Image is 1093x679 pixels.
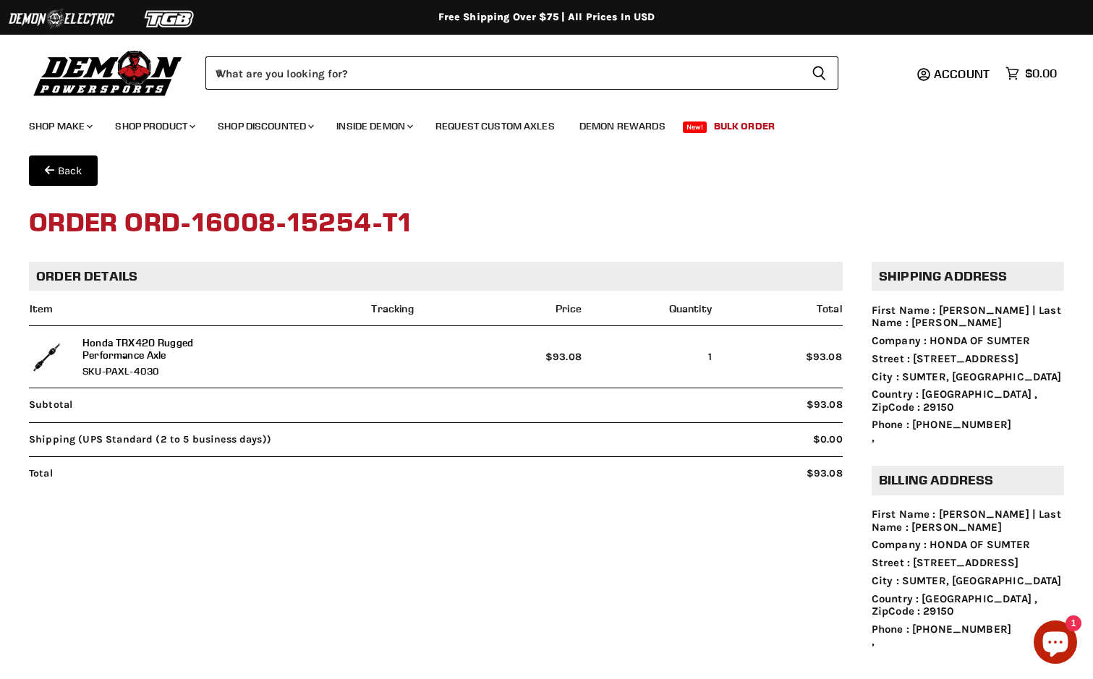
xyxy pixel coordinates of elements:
ul: , [872,508,1064,648]
a: Shop Product [104,111,204,141]
button: Search [800,56,838,90]
li: Company : HONDA OF SUMTER [872,539,1064,551]
th: Price [452,302,582,326]
img: Honda TRX420 Rugged Performance Axle - SKU-PAXL-4030 [29,339,65,375]
h2: Order details [29,262,843,291]
li: First Name : [PERSON_NAME] | Last Name : [PERSON_NAME] [872,508,1064,534]
img: Demon Powersports [29,47,187,98]
span: $0.00 [1025,67,1057,80]
span: $0.00 [813,433,843,445]
span: Subtotal [29,388,713,422]
span: Total [29,456,713,490]
span: New! [683,121,707,133]
a: Shop Discounted [207,111,323,141]
span: Account [934,67,990,81]
li: Phone : [PHONE_NUMBER] [872,623,1064,636]
input: When autocomplete results are available use up and down arrows to review and enter to select [205,56,800,90]
span: SKU-PAXL-4030 [82,366,226,377]
ul: Main menu [18,106,1053,141]
li: Country : [GEOGRAPHIC_DATA] , ZipCode : 29150 [872,388,1064,414]
span: $93.08 [806,351,842,363]
li: City : SUMTER, [GEOGRAPHIC_DATA] [872,371,1064,383]
span: $93.08 [545,351,582,363]
form: Product [205,56,838,90]
inbox-online-store-chat: Shopify online store chat [1029,620,1081,667]
li: City : SUMTER, [GEOGRAPHIC_DATA] [872,575,1064,587]
h2: Shipping address [872,262,1064,291]
li: First Name : [PERSON_NAME] | Last Name : [PERSON_NAME] [872,304,1064,330]
th: Quantity [582,302,713,326]
ul: , [872,304,1064,444]
a: Bulk Order [703,111,786,141]
a: Demon Rewards [569,111,676,141]
img: TGB Logo 2 [116,5,224,33]
img: Demon Electric Logo 2 [7,5,116,33]
h2: Billing address [872,466,1064,495]
a: Account [927,67,998,80]
li: Phone : [PHONE_NUMBER] [872,419,1064,431]
li: Country : [GEOGRAPHIC_DATA] , ZipCode : 29150 [872,593,1064,618]
th: Item [29,302,370,326]
span: $93.08 [807,398,843,411]
a: Inside Demon [326,111,422,141]
a: $0.00 [998,63,1064,84]
button: Back [29,155,98,186]
li: Company : HONDA OF SUMTER [872,335,1064,347]
td: 1 [582,326,713,388]
h1: Order ORD-16008-15254-T1 [29,200,1064,247]
li: Street : [STREET_ADDRESS] [872,557,1064,569]
span: Shipping (UPS Standard (2 to 5 business days)) [29,422,713,456]
th: Total [713,302,843,326]
span: $93.08 [807,467,843,479]
a: Shop Make [18,111,101,141]
li: Street : [STREET_ADDRESS] [872,353,1064,365]
th: Tracking [370,302,451,326]
a: Honda TRX420 Rugged Performance Axle [82,337,226,360]
a: Request Custom Axles [425,111,566,141]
